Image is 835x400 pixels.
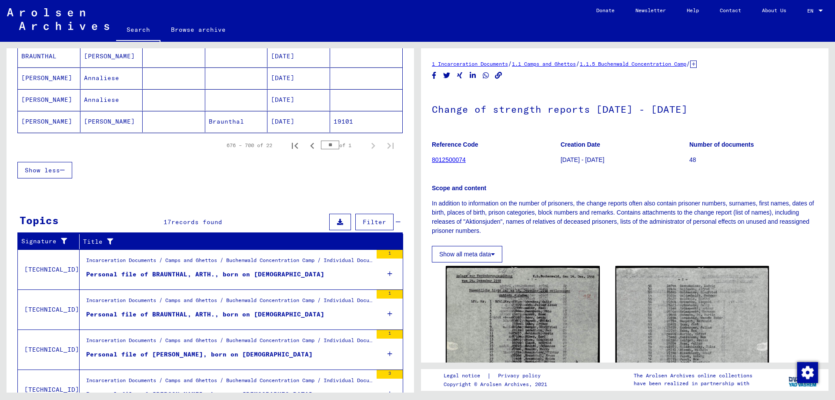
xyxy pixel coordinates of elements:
[355,214,394,230] button: Filter
[86,390,313,399] div: Personal file of [PERSON_NAME], born on [DEMOGRAPHIC_DATA]
[80,89,143,111] mat-cell: Annaliese
[116,19,160,42] a: Search
[18,289,80,329] td: [TECHNICAL_ID]
[80,111,143,132] mat-cell: [PERSON_NAME]
[634,380,752,387] p: have been realized in partnership with
[18,329,80,370] td: [TECHNICAL_ID]
[432,199,818,235] p: In addition to information on the number of prisoners, the change reports often also contain pris...
[18,67,80,89] mat-cell: [PERSON_NAME]
[634,372,752,380] p: The Arolsen Archives online collections
[561,155,689,165] p: [DATE] - [DATE]
[364,137,382,154] button: Next page
[689,141,754,148] b: Number of documents
[304,137,321,154] button: Previous page
[205,111,268,132] mat-cell: Braunthal
[444,380,551,388] p: Copyright © Arolsen Archives, 2021
[444,371,487,380] a: Legal notice
[432,141,478,148] b: Reference Code
[363,218,386,226] span: Filter
[267,111,330,132] mat-cell: [DATE]
[86,336,372,349] div: Incarceration Documents / Camps and Ghettos / Buchenwald Concentration Camp / Individual Document...
[442,70,451,81] button: Share on Twitter
[21,235,81,249] div: Signature
[561,141,600,148] b: Creation Date
[267,46,330,67] mat-cell: [DATE]
[86,296,372,309] div: Incarceration Documents / Camps and Ghettos / Buchenwald Concentration Camp / Individual Document...
[432,185,486,192] b: Scope and content
[330,111,403,132] mat-cell: 19101
[576,60,580,67] span: /
[18,89,80,111] mat-cell: [PERSON_NAME]
[797,362,818,383] img: Change consent
[508,60,512,67] span: /
[377,330,403,339] div: 1
[21,237,73,246] div: Signature
[432,156,466,163] a: 8012500074
[377,370,403,379] div: 3
[382,137,399,154] button: Last page
[432,61,508,67] a: 1 Incarceration Documents
[83,237,386,246] div: Title
[321,141,364,149] div: of 1
[227,141,272,149] div: 676 – 700 of 22
[286,137,304,154] button: First page
[580,61,686,67] a: 1.1.5 Buchenwald Concentration Camp
[689,155,818,165] p: 48
[86,376,372,389] div: Incarceration Documents / Camps and Ghettos / Buchenwald Concentration Camp / Individual Document...
[86,310,324,319] div: Personal file of BRAUNTHAL, ARTH., born on [DEMOGRAPHIC_DATA]
[481,70,491,81] button: Share on WhatsApp
[807,8,817,14] span: EN
[432,89,818,128] h1: Change of strength reports [DATE] - [DATE]
[18,249,80,289] td: [TECHNICAL_ID]
[80,46,143,67] mat-cell: [PERSON_NAME]
[494,70,503,81] button: Copy link
[7,8,109,30] img: Arolsen_neg.svg
[686,60,690,67] span: /
[160,19,236,40] a: Browse archive
[25,166,60,174] span: Show less
[18,111,80,132] mat-cell: [PERSON_NAME]
[455,70,464,81] button: Share on Xing
[86,270,324,279] div: Personal file of BRAUNTHAL, ARTH., born on [DEMOGRAPHIC_DATA]
[512,61,576,67] a: 1.1 Camps and Ghettos
[787,369,819,390] img: yv_logo.png
[267,89,330,111] mat-cell: [DATE]
[171,218,222,226] span: records found
[491,371,551,380] a: Privacy policy
[468,70,478,81] button: Share on LinkedIn
[444,371,551,380] div: |
[430,70,439,81] button: Share on Facebook
[164,218,171,226] span: 17
[377,290,403,299] div: 1
[20,212,59,228] div: Topics
[377,250,403,259] div: 1
[17,162,72,178] button: Show less
[80,67,143,89] mat-cell: Annaliese
[86,350,313,359] div: Personal file of [PERSON_NAME], born on [DEMOGRAPHIC_DATA]
[18,46,80,67] mat-cell: BRAUNTHAL
[86,256,372,269] div: Incarceration Documents / Camps and Ghettos / Buchenwald Concentration Camp / Individual Document...
[432,246,502,262] button: Show all meta data
[267,67,330,89] mat-cell: [DATE]
[83,235,394,249] div: Title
